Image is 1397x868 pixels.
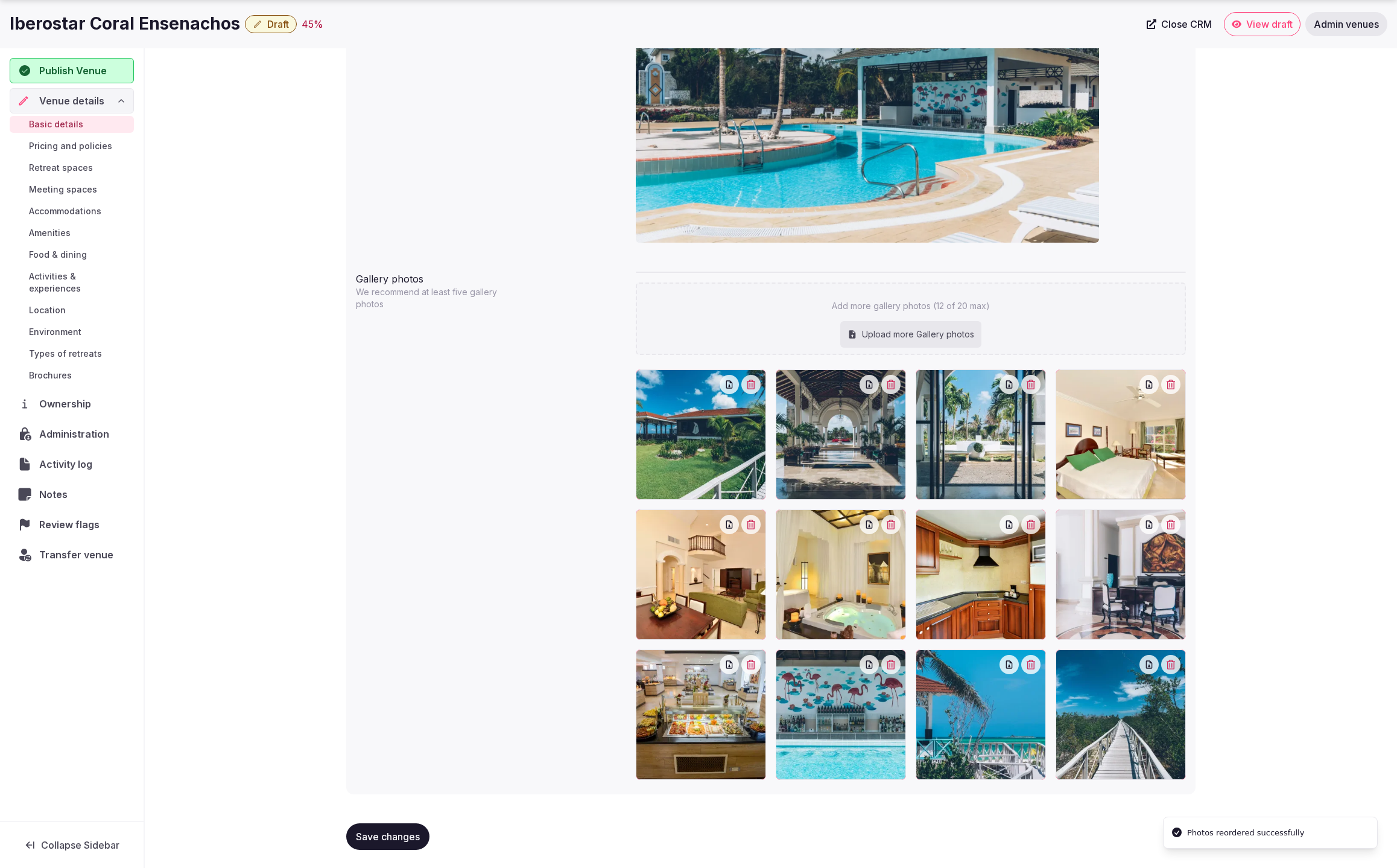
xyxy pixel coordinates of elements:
div: Upload more Gallery photos [840,321,981,348]
div: imgi_34_image.jpeg [636,509,766,640]
span: Collapse Sidebar [41,839,119,851]
div: 45 % [302,17,323,31]
span: Pricing and policies [29,140,112,152]
a: Close CRM [1139,12,1219,36]
span: Brochures [29,369,72,381]
div: imgi_51_image.webp [1056,509,1186,640]
a: Food & dining [10,246,134,263]
a: Environment [10,324,134,340]
a: Brochures [10,367,134,384]
span: Admin venues [1314,18,1379,30]
p: Add more gallery photos (12 of 20 max) [832,300,990,312]
span: Meeting spaces [29,183,97,196]
div: imgi_48_image.webp [776,369,906,500]
span: Transfer venue [39,547,113,562]
span: Close CRM [1161,18,1212,30]
div: imgi_55_image.webp [916,649,1046,780]
span: Publish Venue [39,63,107,78]
span: Food & dining [29,249,87,261]
span: Review flags [39,517,104,532]
a: Retreat spaces [10,159,134,176]
div: imgi_52_image.webp [916,369,1046,500]
span: Administration [39,427,114,441]
a: Administration [10,421,134,447]
button: Draft [245,15,297,33]
div: Photos reordered successfully [1187,827,1304,839]
span: Venue details [39,94,104,108]
a: Activities & experiences [10,268,134,297]
span: Save changes [356,831,420,843]
span: Types of retreats [29,348,102,360]
div: imgi_43_image.webp [636,649,766,780]
button: Save changes [346,823,429,850]
a: Types of retreats [10,345,134,362]
a: Pricing and policies [10,138,134,155]
span: Location [29,304,66,316]
span: Ownership [39,397,96,411]
a: Meeting spaces [10,181,134,198]
span: Accommodations [29,205,101,217]
div: imgi_31_image.webp [916,509,1046,640]
div: imgi_36_image.webp [1056,369,1186,500]
span: Draft [267,18,289,30]
div: imgi_54_image.webp [1056,649,1186,780]
span: Activity log [39,457,97,471]
span: Amenities [29,227,71,239]
a: Review flags [10,512,134,537]
span: Environment [29,326,81,338]
button: 45% [302,17,323,31]
a: Ownership [10,391,134,416]
div: imgi_42_image.webp [776,649,906,780]
button: Collapse Sidebar [10,832,134,858]
div: Gallery photos [356,267,626,286]
a: Location [10,302,134,319]
a: View draft [1224,12,1300,36]
a: Admin venues [1305,12,1387,36]
a: Amenities [10,225,134,241]
div: imgi_57_image.webp [776,509,906,640]
span: Retreat spaces [29,162,93,174]
a: Notes [10,482,134,507]
a: Activity log [10,452,134,477]
a: Basic details [10,116,134,133]
a: Accommodations [10,203,134,220]
p: We recommend at least five gallery photos [356,286,510,310]
span: Basic details [29,118,83,130]
button: Publish Venue [10,58,134,83]
h1: Iberostar Coral Ensenachos [10,12,240,36]
span: View draft [1246,18,1293,30]
span: Notes [39,487,72,502]
button: Transfer venue [10,542,134,567]
div: imgi_49_image.webp [636,369,766,500]
span: Activities & experiences [29,270,129,295]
